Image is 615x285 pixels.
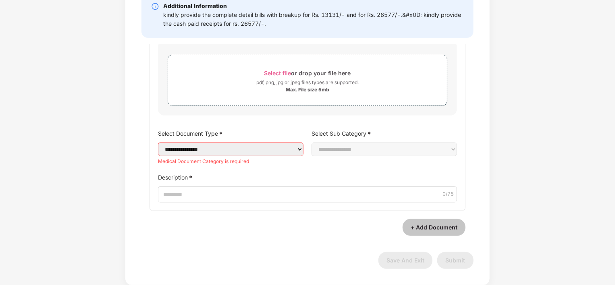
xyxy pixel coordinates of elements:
[158,158,303,165] div: Medical Document Category is required
[151,2,159,10] img: svg+xml;base64,PHN2ZyBpZD0iSW5mby0yMHgyMCIgeG1sbnM9Imh0dHA6Ly93d3cudzMub3JnLzIwMDAvc3ZnIiB3aWR0aD...
[378,252,432,269] button: Save And Exit
[446,257,465,264] span: Submit
[403,219,465,236] button: + Add Document
[312,128,457,139] label: Select Sub Category
[443,191,454,198] span: 0 /75
[158,171,457,183] label: Description
[264,68,351,78] div: or drop your file here
[286,87,329,93] div: Max. File size 5mb
[264,70,291,76] span: Select file
[163,2,227,9] b: Additional Information
[158,128,303,139] label: Select Document Type
[163,10,464,28] div: kindly provide the complete detail bills with breakup for Rs. 13131/- and for Rs. 26577/-.&#x0D; ...
[386,257,424,264] span: Save And Exit
[168,61,447,99] span: Select fileor drop your file herepdf, png, jpg or jpeg files types are supported.Max. File size 5mb
[256,78,359,87] div: pdf, png, jpg or jpeg files types are supported.
[437,252,474,269] button: Submit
